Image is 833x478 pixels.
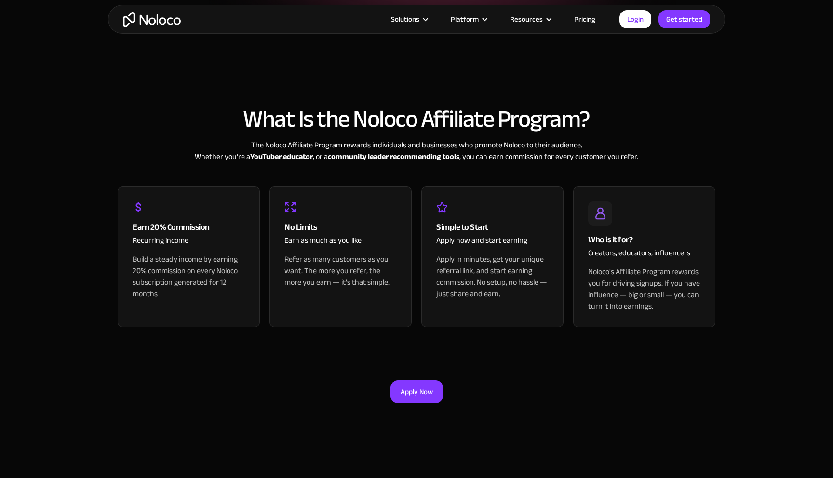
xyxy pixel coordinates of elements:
[133,235,245,253] div: Recurring income
[118,106,715,132] h2: What Is the Noloco Affiliate Program?
[283,149,313,164] strong: educator
[451,13,479,26] div: Platform
[510,13,543,26] div: Resources
[443,149,459,164] strong: tools
[390,380,443,403] a: Apply Now
[328,149,366,164] strong: community
[391,13,419,26] div: Solutions
[619,10,651,28] a: Login
[658,10,710,28] a: Get started
[379,13,439,26] div: Solutions
[123,12,181,27] a: home
[436,220,549,235] div: Simple to Start
[588,247,700,266] div: Creators, educators, influencers
[284,253,397,288] div: Refer as many customers as you want. The more you refer, the more you earn — it’s that simple.
[118,139,715,162] div: The Noloco Affiliate Program rewards individuals and businesses who promote Noloco to their audie...
[588,266,700,312] div: Noloco's Affiliate Program rewards you for driving signups. If you have influence — big or small ...
[133,220,245,235] div: Earn 20% Commission
[284,235,397,253] div: Earn as much as you like
[250,149,282,164] strong: YouTuber
[498,13,562,26] div: Resources
[436,253,549,300] div: Apply in minutes, get your unique referral link, and start earning commission. No setup, no hassl...
[390,149,441,164] strong: recommending
[562,13,607,26] a: Pricing
[284,220,397,235] div: No Limits
[436,235,549,253] div: Apply now and start earning
[439,13,498,26] div: Platform
[588,233,700,247] div: Who is it for?
[133,253,245,300] div: Build a steady income by earning 20% commission on every Noloco subscription generated for 12 months
[368,149,389,164] strong: leader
